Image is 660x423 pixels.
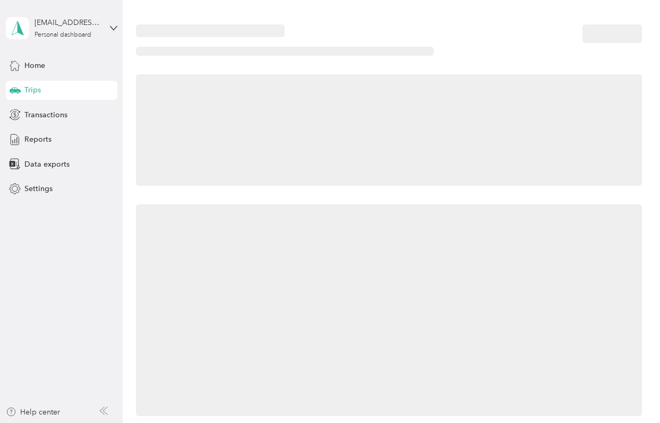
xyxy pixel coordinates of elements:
[35,32,91,38] div: Personal dashboard
[24,183,53,194] span: Settings
[35,17,101,28] div: [EMAIL_ADDRESS][DOMAIN_NAME]
[24,109,67,120] span: Transactions
[24,159,70,170] span: Data exports
[24,84,41,96] span: Trips
[6,407,60,418] button: Help center
[24,60,45,71] span: Home
[24,134,52,145] span: Reports
[601,364,660,423] iframe: Everlance-gr Chat Button Frame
